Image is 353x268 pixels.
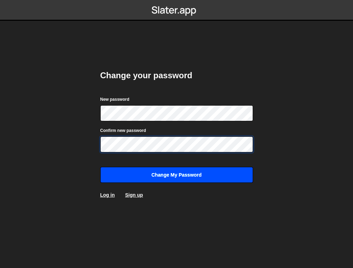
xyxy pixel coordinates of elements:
label: New password [100,96,129,103]
label: Confirm new password [100,127,146,134]
h2: Change your password [100,70,253,81]
a: Log in [100,192,115,198]
input: Change my password [100,167,253,183]
a: Sign up [125,192,143,198]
